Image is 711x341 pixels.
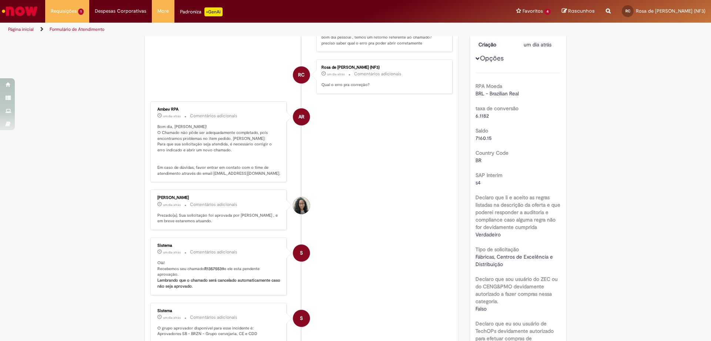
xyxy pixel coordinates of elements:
[475,90,519,97] span: BRL - Brazilian Real
[157,124,281,176] p: Bom dia, [PERSON_NAME]! O Chamado não pôde ser adequadamente completado, pois encontramos problem...
[157,260,281,289] p: Olá! Recebemos seu chamado e ele esta pendente aprovação.
[300,309,303,327] span: S
[473,41,518,48] dt: Criação
[475,276,558,305] b: Declaro que sou usuário do ZEC ou do CENG&PMO devidamente autorizado a fazer compras nessa catego...
[293,108,310,125] div: Ambev RPA
[544,9,551,15] span: 4
[293,197,310,214] div: Victoria Ribeiro Vergilio
[78,9,84,15] span: 1
[321,82,445,88] p: Qual o erro pra correção?
[475,157,481,164] span: BR
[8,26,34,32] a: Página inicial
[51,7,77,15] span: Requisições
[180,7,223,16] div: Padroniza
[354,71,401,77] small: Comentários adicionais
[475,105,518,112] b: taxa de conversão
[157,278,281,289] b: Lembrando que o chamado será cancelado automaticamente caso não seja aprovado.
[190,249,237,255] small: Comentários adicionais
[475,83,502,89] b: RPA Moeda
[163,114,181,118] span: um dia atrás
[300,244,303,262] span: S
[157,107,281,112] div: Ambev RPA
[95,7,146,15] span: Despesas Corporativas
[327,72,345,76] time: 29/09/2025 13:26:36
[163,203,181,207] span: um dia atrás
[293,245,310,262] div: System
[163,114,181,118] time: 29/09/2025 10:50:07
[524,41,551,48] span: um dia atrás
[298,66,305,84] span: RC
[321,35,445,46] p: bom dia pessoal , temos um retorno referente ao chamado? preciso saber qual o erro pra poder abri...
[163,203,181,207] time: 29/09/2025 10:08:26
[523,7,543,15] span: Favoritos
[475,305,487,312] span: Falso
[625,9,630,13] span: RC
[163,250,181,255] span: um dia atrás
[475,135,492,141] span: 7160.15
[475,179,481,186] span: s4
[293,310,310,327] div: System
[157,196,281,200] div: [PERSON_NAME]
[1,4,39,19] img: ServiceNow
[204,266,224,272] b: R13575539
[568,7,595,14] span: Rascunhos
[190,314,237,321] small: Comentários adicionais
[190,201,237,208] small: Comentários adicionais
[475,172,503,178] b: SAP Interim
[475,194,560,230] b: Declaro que li e aceito as regras listadas na descrição da oferta e que poderei responder a audit...
[50,26,104,32] a: Formulário de Atendimento
[475,150,508,156] b: Country Code
[524,41,558,48] div: 29/09/2025 10:03:16
[321,65,445,70] div: Rosa de [PERSON_NAME] (NF3)
[327,72,345,76] span: um dia atrás
[293,66,310,83] div: Rosa de Jesus Chagas (NF3)
[190,113,237,119] small: Comentários adicionais
[636,8,705,14] span: Rosa de [PERSON_NAME] (NF3)
[475,253,554,268] span: Fábricas, Centros de Excelência e Distribuição
[204,7,223,16] p: +GenAi
[475,127,488,134] b: Saldo
[157,309,281,313] div: Sistema
[524,41,551,48] time: 29/09/2025 10:03:16
[562,8,595,15] a: Rascunhos
[163,315,181,320] span: um dia atrás
[475,246,519,253] b: Tipo de solicitação
[163,250,181,255] time: 29/09/2025 10:03:28
[475,231,501,238] span: Verdadeiro
[157,7,169,15] span: More
[6,23,468,36] ul: Trilhas de página
[157,325,281,337] p: O grupo aprovador disponível para esse incidente é: Aprovadores SB - BRZN - Grupo cervejaria, CE ...
[157,243,281,248] div: Sistema
[157,213,281,224] p: Prezado(a), Sua solicitação foi aprovada por [PERSON_NAME] , e em breve estaremos atuando.
[163,315,181,320] time: 29/09/2025 10:03:27
[298,108,304,126] span: AR
[475,112,489,119] span: 6.1182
